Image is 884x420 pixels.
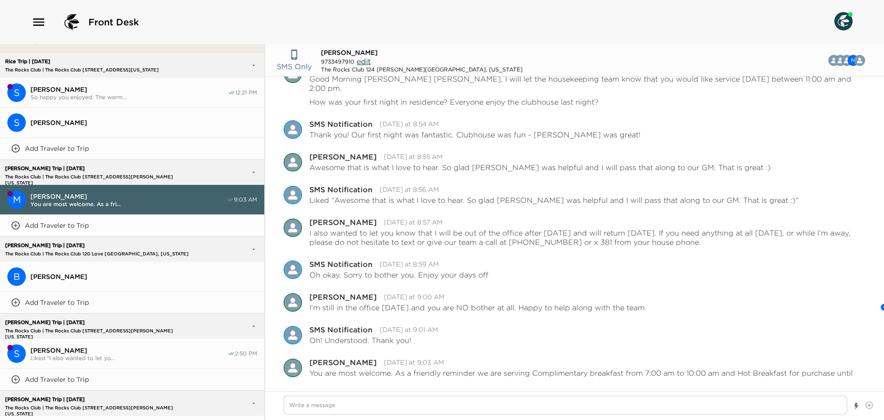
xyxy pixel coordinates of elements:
[853,398,860,414] button: Show templates
[854,55,865,66] img: T
[309,74,866,93] p: Good Morning [PERSON_NAME] [PERSON_NAME], I will let the housekeeping team know that you would li...
[7,267,26,286] div: Brian Cereghino
[854,55,865,66] div: The Rocks Club Concierge Team
[25,221,89,230] p: Add Traveler to Trip
[3,396,202,402] p: [PERSON_NAME] Trip | [DATE]
[7,83,26,102] div: S
[284,186,302,204] div: SMS Notification
[309,130,640,139] p: Thank you! Our first night was fantastic. Clubhouse was fun - [PERSON_NAME] was great!
[284,260,302,279] div: SMS Notification
[277,61,312,72] p: SMS Only
[3,67,202,73] p: The Rocks Club | The Rocks Club [STREET_ADDRESS][US_STATE]
[384,358,444,367] time: 2025-10-02T16:03:02.269Z
[3,319,202,325] p: [PERSON_NAME] Trip | [DATE]
[7,113,26,132] div: Susan Rice
[309,153,377,160] div: [PERSON_NAME]
[321,66,523,73] div: The Rocks Club 124 [PERSON_NAME][GEOGRAPHIC_DATA], [US_STATE]
[235,350,257,357] span: 2:50 PM
[829,51,872,70] button: TMLMC
[834,12,853,30] img: User
[25,298,89,307] p: Add Traveler to Trip
[284,293,302,312] div: Mike Graf
[7,113,26,132] div: S
[284,260,302,279] img: S
[3,251,202,257] p: The Rocks Club | The Rocks Club 120 Love [GEOGRAPHIC_DATA], [US_STATE]
[7,190,26,209] div: M
[3,59,202,65] p: Rice Trip | [DATE]
[3,166,202,172] p: [PERSON_NAME] Trip | [DATE]
[3,174,202,180] p: The Rocks Club | The Rocks Club [STREET_ADDRESS][PERSON_NAME][US_STATE]
[7,267,26,286] div: B
[357,57,371,66] span: edit
[88,16,139,29] span: Front Desk
[309,293,377,301] div: [PERSON_NAME]
[384,293,444,301] time: 2025-10-02T16:00:19.812Z
[321,58,355,65] span: 9733497910
[309,260,372,268] div: SMS Notification
[284,359,302,377] div: Mike Graf
[3,405,202,411] p: The Rocks Club | The Rocks Club [STREET_ADDRESS][PERSON_NAME][US_STATE]
[30,85,228,94] span: [PERSON_NAME]
[284,219,302,237] img: M
[309,195,799,205] p: Liked “Awesome that is what I love to hear. So glad [PERSON_NAME] was helpful and I will pass tha...
[7,344,26,363] div: Stephanie Brady
[30,272,257,281] span: [PERSON_NAME]
[30,94,228,101] span: So happy you enjoyed. The warm...
[384,218,442,226] time: 2025-10-02T15:57:23.694Z
[3,328,202,334] p: The Rocks Club | The Rocks Club [STREET_ADDRESS][PERSON_NAME][US_STATE]
[309,359,377,366] div: [PERSON_NAME]
[284,153,302,172] div: Mike Graf
[284,219,302,237] div: Mike Graf
[30,346,227,355] span: [PERSON_NAME]
[309,186,372,193] div: SMS Notification
[380,325,438,334] time: 2025-10-02T16:01:49.255Z
[235,89,257,96] span: 12:21 PM
[25,144,89,153] p: Add Traveler to Trip
[30,355,227,361] span: Liked “I also wanted to let yo...
[284,396,847,414] textarea: Write a message
[380,260,439,268] time: 2025-10-02T15:59:46.845Z
[284,120,302,139] img: S
[309,163,771,172] p: Awesome that is what I love to hear. So glad [PERSON_NAME] was helpful and I will pass that along...
[7,190,26,209] div: Mary Beth Flanagan
[25,375,89,384] p: Add Traveler to Trip
[284,359,302,377] img: M
[309,97,599,106] p: How was your first night in residence? Everyone enjoy the clubhouse last night?
[30,118,257,127] span: [PERSON_NAME]
[309,303,646,312] p: I’m still in the office [DATE] and you are NO bother at all. Happy to help along with the team.
[380,185,439,194] time: 2025-10-02T15:56:05.767Z
[284,293,302,312] img: M
[309,326,372,333] div: SMS Notification
[309,336,411,345] p: Oh! Understood. Thank you!
[284,186,302,204] img: S
[284,326,302,344] div: SMS Notification
[284,153,302,172] img: M
[7,83,26,102] div: Steven Rice
[284,326,302,344] img: S
[7,344,26,363] div: S
[309,368,866,387] p: You are most welcome. As a friendly reminder we are serving Complimentary breakfast from 7:00 am ...
[309,228,866,247] p: I also wanted to let you know that I will be out of the office after [DATE] and will return [DATE...
[321,48,378,57] span: [PERSON_NAME]
[309,219,377,226] div: [PERSON_NAME]
[309,120,372,128] div: SMS Notification
[309,270,489,279] p: Oh okay. Sorry to bother you. Enjoy your days off
[380,120,439,128] time: 2025-10-02T15:54:10.595Z
[284,120,302,139] div: SMS Notification
[30,192,227,201] span: [PERSON_NAME]
[30,201,227,207] span: You are most welcome. As a fri...
[3,243,202,248] p: [PERSON_NAME] Trip | [DATE]
[384,153,442,161] time: 2025-10-02T15:55:53.042Z
[61,11,83,33] img: logo
[234,196,257,203] span: 9:03 AM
